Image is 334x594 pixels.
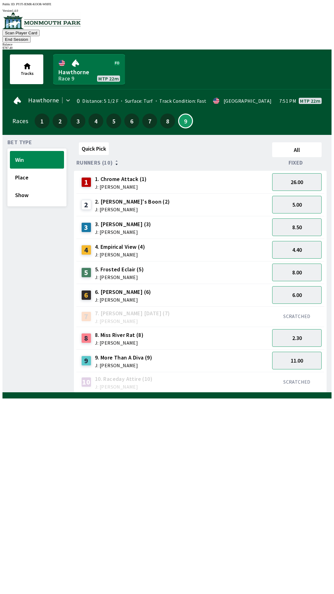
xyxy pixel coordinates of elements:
[292,291,302,299] span: 6.00
[10,169,64,186] button: Place
[71,114,85,128] button: 3
[79,142,109,155] button: Quick Pick
[118,98,153,104] span: Surface: Turf
[180,119,191,123] span: 9
[95,184,147,189] span: J: [PERSON_NAME]
[21,71,34,76] span: Tracks
[95,309,170,317] span: 7. [PERSON_NAME] [DATE] (7)
[82,145,106,152] span: Quick Pick
[144,119,156,123] span: 7
[272,173,322,191] button: 26.00
[95,354,152,362] span: 9. More Than A Diva (9)
[10,54,43,84] button: Tracks
[291,179,303,186] span: 26.00
[292,334,302,342] span: 2.30
[275,146,319,153] span: All
[2,9,332,12] div: Version 1.4.0
[75,98,80,103] div: 0
[95,175,147,183] span: 1. Chrome Attack (1)
[15,192,59,199] span: Show
[7,140,32,145] span: Bet Type
[95,363,152,368] span: J: [PERSON_NAME]
[106,114,121,128] button: 5
[95,319,170,324] span: J: [PERSON_NAME]
[292,201,302,208] span: 5.00
[76,160,270,166] div: Runners (10)
[272,379,322,385] div: SCRATCHED
[95,384,152,389] span: J: [PERSON_NAME]
[270,160,324,166] div: Fixed
[2,12,81,29] img: venue logo
[95,207,170,212] span: J: [PERSON_NAME]
[81,377,91,387] div: 10
[35,114,49,128] button: 1
[272,196,322,213] button: 5.00
[300,98,320,103] span: MTP 22m
[95,265,144,273] span: 5. Frosted Eclair (5)
[88,114,103,128] button: 4
[289,160,303,165] span: Fixed
[81,245,91,255] div: 4
[95,375,152,383] span: 10. Raceday Attire (10)
[272,142,322,157] button: All
[2,43,332,46] div: Balance
[95,198,170,206] span: 2. [PERSON_NAME]'s Boon (2)
[95,243,145,251] span: 4. Empirical View (4)
[15,174,59,181] span: Place
[2,30,40,36] button: Scan Player Card
[2,46,332,49] div: $ 787.40
[12,118,28,123] div: Races
[53,54,125,84] a: HawthorneRace 9MTP 22m
[272,241,322,259] button: 4.40
[126,119,138,123] span: 6
[53,114,67,128] button: 2
[10,151,64,169] button: Win
[81,333,91,343] div: 8
[272,313,322,319] div: SCRATCHED
[272,218,322,236] button: 8.50
[15,156,59,163] span: Win
[162,119,173,123] span: 8
[224,98,272,103] div: [GEOGRAPHIC_DATA]
[72,119,84,123] span: 3
[95,297,151,302] span: J: [PERSON_NAME]
[54,119,66,123] span: 2
[82,98,118,104] span: Distance: 5 1/2 F
[2,36,31,43] button: End Session
[36,119,48,123] span: 1
[95,275,144,280] span: J: [PERSON_NAME]
[272,264,322,281] button: 8.00
[291,357,303,364] span: 11.00
[160,114,175,128] button: 8
[81,356,91,366] div: 9
[292,269,302,276] span: 8.00
[279,98,296,103] span: 7:51 PM
[81,268,91,278] div: 5
[81,222,91,232] div: 3
[178,114,193,128] button: 9
[272,329,322,347] button: 2.30
[2,2,332,6] div: Public ID:
[81,200,91,210] div: 2
[95,288,151,296] span: 6. [PERSON_NAME] (6)
[95,252,145,257] span: J: [PERSON_NAME]
[272,286,322,304] button: 6.00
[16,2,51,6] span: PYJT-JEMR-KOOR-WHFE
[90,119,102,123] span: 4
[76,160,113,165] span: Runners (10)
[124,114,139,128] button: 6
[95,340,143,345] span: J: [PERSON_NAME]
[95,331,143,339] span: 8. Miss River Rat (8)
[95,230,151,235] span: J: [PERSON_NAME]
[81,177,91,187] div: 1
[153,98,207,104] span: Track Condition: Fast
[272,352,322,369] button: 11.00
[81,312,91,321] div: 7
[95,220,151,228] span: 3. [PERSON_NAME] (3)
[292,224,302,231] span: 8.50
[292,246,302,253] span: 4.40
[108,119,120,123] span: 5
[142,114,157,128] button: 7
[81,290,91,300] div: 6
[28,98,59,103] span: Hawthorne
